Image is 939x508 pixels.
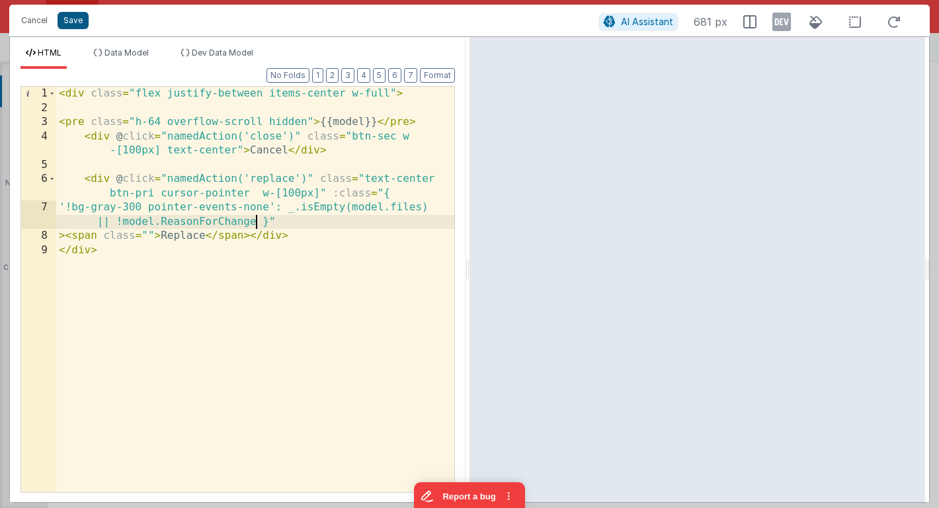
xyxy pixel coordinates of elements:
div: 4 [21,130,56,158]
div: 3 [21,115,56,130]
div: 8 [21,229,56,243]
button: Save [58,12,89,29]
button: 1 [312,68,323,83]
button: AI Assistant [599,13,678,30]
span: AI Assistant [621,16,673,27]
div: 2 [21,101,56,116]
button: 5 [373,68,386,83]
div: 5 [21,158,56,173]
span: Dev Data Model [192,48,253,58]
button: Cancel [15,11,54,30]
span: HTML [38,48,61,58]
button: 4 [357,68,370,83]
div: 6 [21,172,56,200]
button: Format [420,68,455,83]
div: 1 [21,87,56,101]
span: Data Model [104,48,149,58]
div: 9 [21,243,56,258]
button: No Folds [266,68,309,83]
button: 2 [326,68,339,83]
span: 681 px [694,14,727,30]
div: 7 [21,200,56,229]
button: 3 [341,68,354,83]
button: 7 [404,68,417,83]
button: 6 [388,68,401,83]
